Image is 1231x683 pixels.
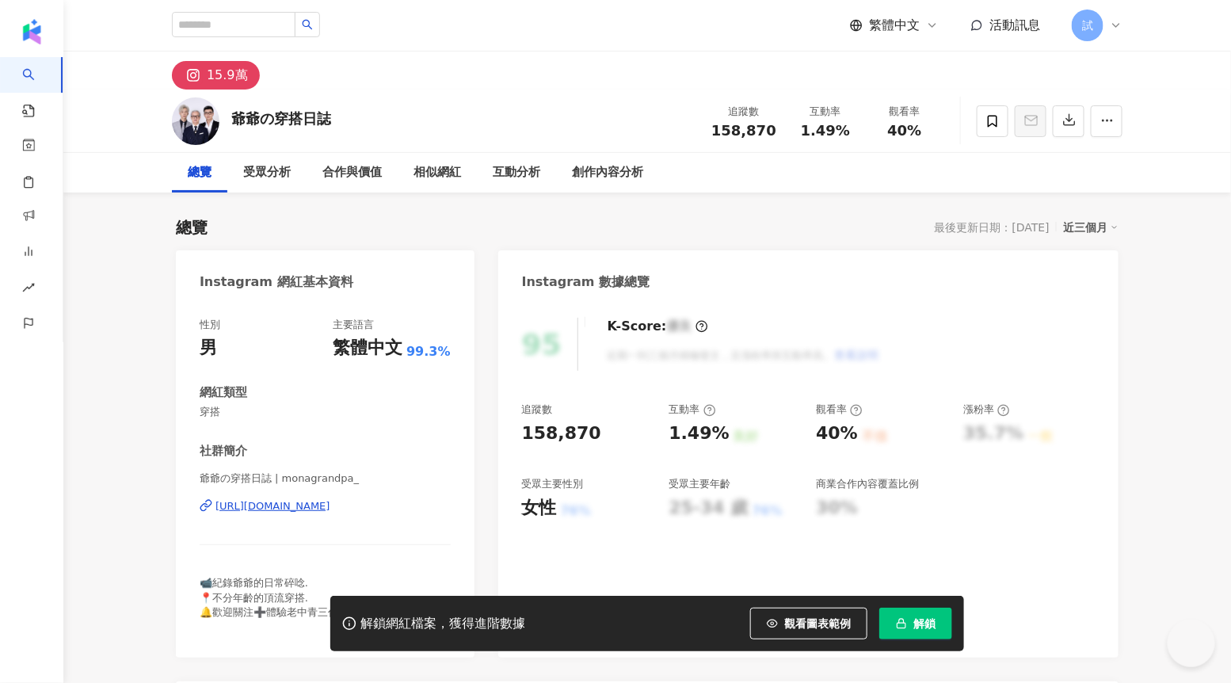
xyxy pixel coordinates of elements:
div: 互動率 [795,104,856,120]
div: 相似網紅 [414,163,461,182]
div: 15.9萬 [207,64,248,86]
div: 受眾分析 [243,163,291,182]
div: Instagram 數據總覽 [522,273,650,291]
div: 性別 [200,318,220,332]
div: 繁體中文 [333,336,402,361]
img: logo icon [19,19,44,44]
div: 最後更新日期：[DATE] [935,221,1050,234]
div: 追蹤數 [522,403,553,417]
a: search [22,57,54,119]
div: 近三個月 [1063,217,1119,238]
img: KOL Avatar [172,97,219,145]
div: 創作內容分析 [572,163,643,182]
div: 漲粉率 [963,403,1010,417]
div: 40% [816,422,858,446]
div: 解鎖網紅檔案，獲得進階數據 [360,616,525,632]
button: 解鎖 [879,608,952,639]
div: 互動分析 [493,163,540,182]
button: 觀看圖表範例 [750,608,867,639]
span: 解鎖 [913,617,936,630]
span: 穿搭 [200,405,451,419]
div: 觀看率 [816,403,863,417]
span: 158,870 [711,122,776,139]
span: 觀看圖表範例 [784,617,851,630]
span: 99.3% [406,343,451,361]
div: 爺爺の穿搭日誌 [231,109,331,128]
button: 15.9萬 [172,61,260,90]
div: 158,870 [522,422,601,446]
a: [URL][DOMAIN_NAME] [200,499,451,513]
span: search [302,19,313,30]
div: 主要語言 [333,318,374,332]
span: 爺爺の穿搭日誌 | monagrandpa_ [200,471,451,486]
div: 受眾主要年齡 [669,477,730,491]
div: Instagram 網紅基本資料 [200,273,353,291]
span: 1.49% [801,123,850,139]
div: 男 [200,336,217,361]
div: K-Score : [608,318,708,335]
span: 繁體中文 [869,17,920,34]
div: 商業合作內容覆蓋比例 [816,477,919,491]
span: 活動訊息 [989,17,1040,32]
div: 1.49% [669,422,729,446]
div: 總覽 [188,163,212,182]
div: 追蹤數 [711,104,776,120]
div: 網紅類型 [200,384,247,401]
div: 總覽 [176,216,208,238]
div: 合作與價值 [322,163,382,182]
div: 社群簡介 [200,443,247,460]
div: 女性 [522,496,557,521]
div: 互動率 [669,403,715,417]
span: 試 [1082,17,1093,34]
div: 受眾主要性別 [522,477,584,491]
div: [URL][DOMAIN_NAME] [215,499,330,513]
span: rise [22,272,35,307]
span: 40% [887,123,921,139]
div: 觀看率 [875,104,935,120]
